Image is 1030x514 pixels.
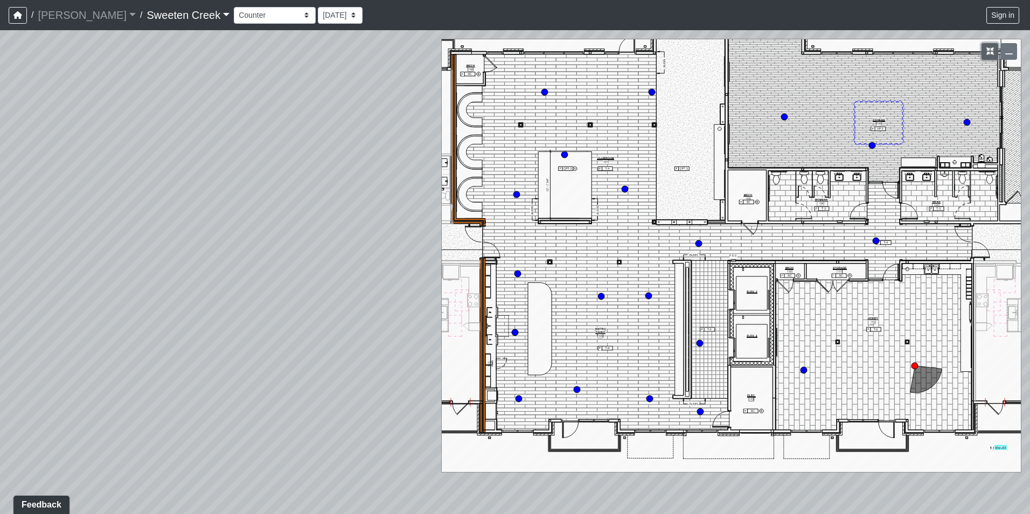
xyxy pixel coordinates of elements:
[38,4,136,26] a: [PERSON_NAME]
[986,7,1019,24] button: Sign in
[27,4,38,26] span: /
[136,4,147,26] span: /
[147,4,229,26] a: Sweeten Creek
[8,492,72,514] iframe: Ybug feedback widget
